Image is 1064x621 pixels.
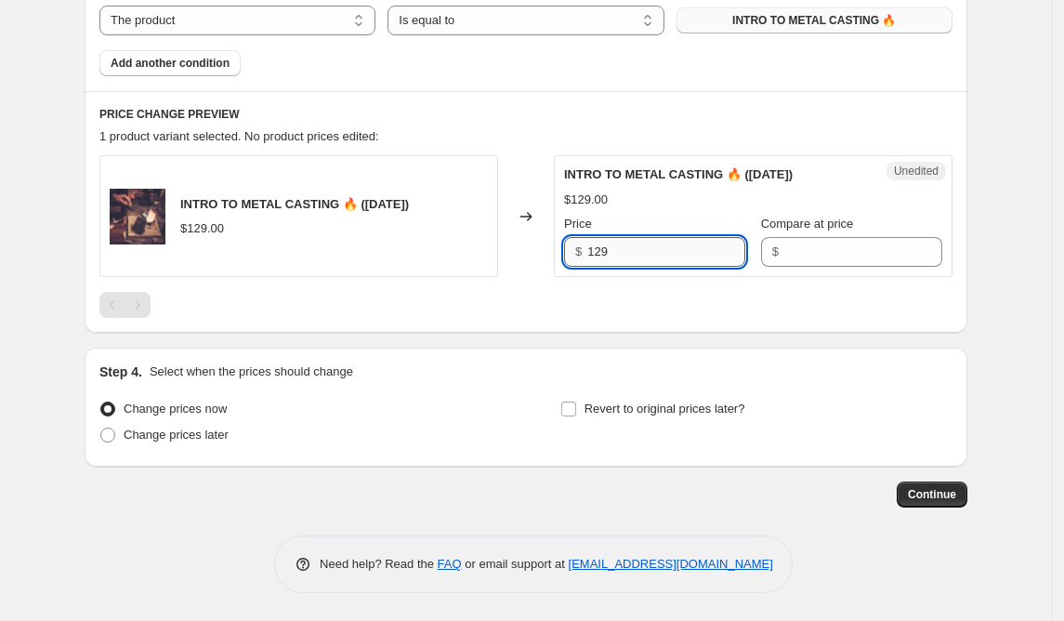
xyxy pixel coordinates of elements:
[761,217,854,231] span: Compare at price
[180,221,224,235] span: $129.00
[564,192,608,206] span: $129.00
[99,129,379,143] span: 1 product variant selected. No product prices edited:
[564,217,592,231] span: Price
[111,56,230,71] span: Add another condition
[462,557,569,571] span: or email support at
[894,164,939,178] span: Unedited
[569,557,773,571] a: [EMAIL_ADDRESS][DOMAIN_NAME]
[150,363,353,381] p: Select when the prices should change
[124,402,227,416] span: Change prices now
[585,402,745,416] span: Revert to original prices later?
[908,487,956,502] span: Continue
[320,557,438,571] span: Need help? Read the
[438,557,462,571] a: FAQ
[99,50,241,76] button: Add another condition
[99,363,142,381] h2: Step 4.
[99,292,151,318] nav: Pagination
[110,189,165,244] img: CastingforBeginners_SamonteCruzStudios_JewelryMakingClassesnearNelsonBC_80x.jpg
[575,244,582,258] span: $
[897,482,967,508] button: Continue
[564,167,793,181] span: INTRO TO METAL CASTING 🔥 ([DATE])
[99,107,952,122] h6: PRICE CHANGE PREVIEW
[676,7,952,33] button: INTRO TO METAL CASTING 🔥
[180,197,409,211] span: INTRO TO METAL CASTING 🔥 ([DATE])
[732,13,896,28] span: INTRO TO METAL CASTING 🔥
[124,428,229,442] span: Change prices later
[772,244,779,258] span: $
